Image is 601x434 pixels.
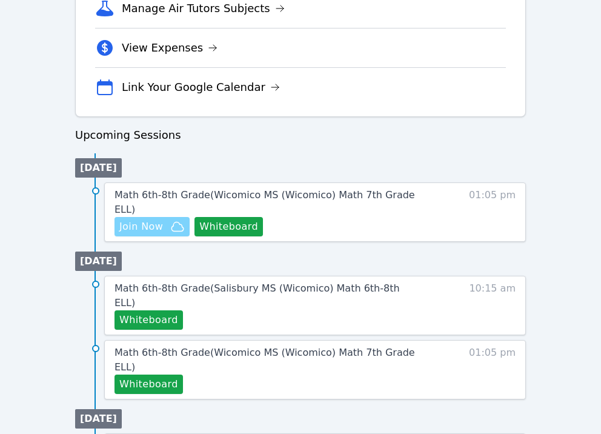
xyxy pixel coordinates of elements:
[122,79,280,96] a: Link Your Google Calendar
[75,252,122,271] li: [DATE]
[122,39,217,56] a: View Expenses
[115,189,415,215] span: Math 6th-8th Grade ( Wicomico MS (Wicomico) Math 7th Grade ELL )
[115,375,183,394] button: Whiteboard
[115,282,400,309] span: Math 6th-8th Grade ( Salisbury MS (Wicomico) Math 6th-8th ELL )
[75,127,526,144] h3: Upcoming Sessions
[115,347,415,373] span: Math 6th-8th Grade ( Wicomico MS (Wicomico) Math 7th Grade ELL )
[75,409,122,429] li: [DATE]
[115,281,416,310] a: Math 6th-8th Grade(Salisbury MS (Wicomico) Math 6th-8th ELL)
[469,188,516,236] span: 01:05 pm
[469,281,516,330] span: 10:15 am
[75,158,122,178] li: [DATE]
[194,217,263,236] button: Whiteboard
[115,346,416,375] a: Math 6th-8th Grade(Wicomico MS (Wicomico) Math 7th Grade ELL)
[119,219,163,234] span: Join Now
[469,346,516,394] span: 01:05 pm
[115,217,190,236] button: Join Now
[115,188,416,217] a: Math 6th-8th Grade(Wicomico MS (Wicomico) Math 7th Grade ELL)
[115,310,183,330] button: Whiteboard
